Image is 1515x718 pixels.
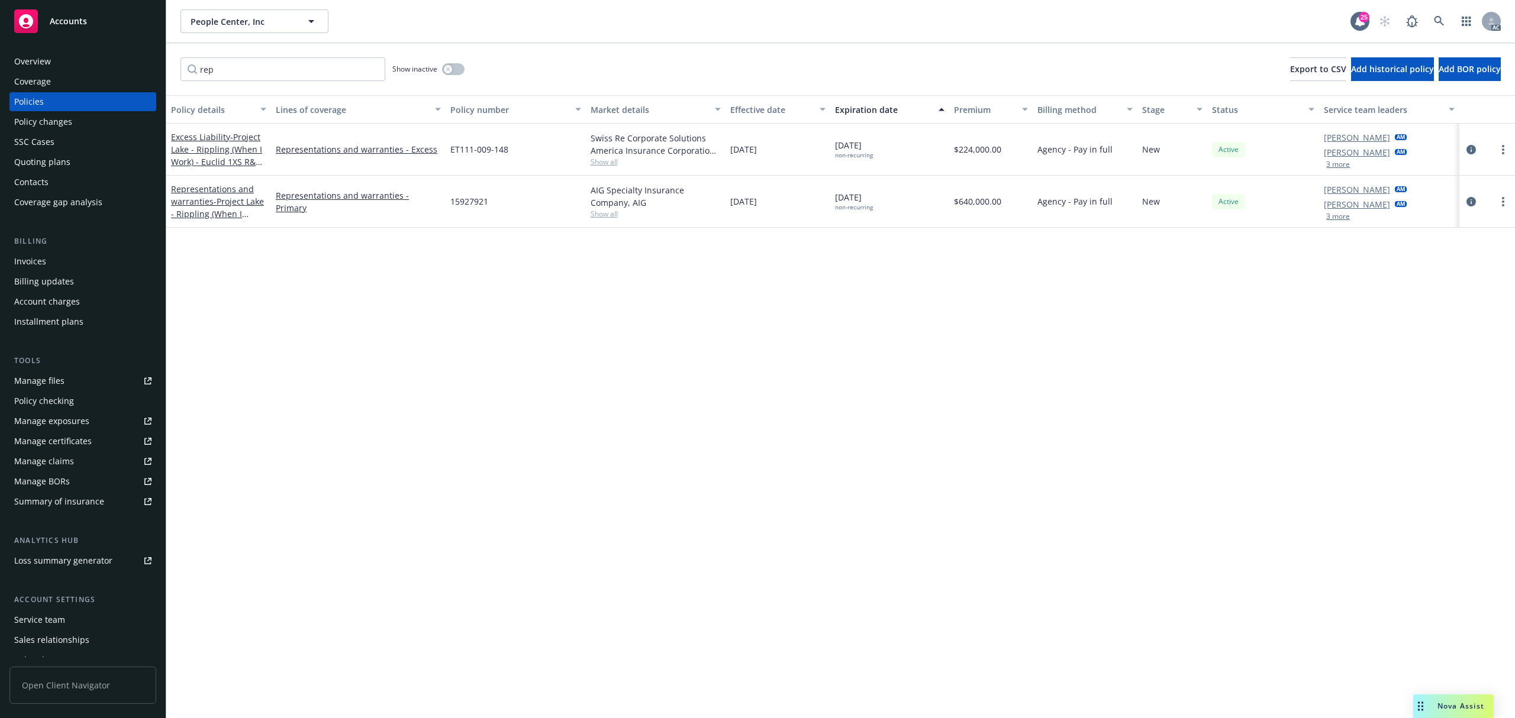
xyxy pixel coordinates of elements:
[1290,57,1346,81] button: Export to CSV
[9,235,156,247] div: Billing
[1207,95,1319,124] button: Status
[1326,161,1350,168] button: 3 more
[591,132,721,157] div: Swiss Re Corporate Solutions America Insurance Corporation, [GEOGRAPHIC_DATA] Re, Euclid Insuranc...
[14,92,44,111] div: Policies
[1137,95,1207,124] button: Stage
[14,312,83,331] div: Installment plans
[171,131,263,180] a: Excess Liability
[1142,104,1190,116] div: Stage
[730,195,757,208] span: [DATE]
[9,371,156,390] a: Manage files
[9,535,156,546] div: Analytics hub
[9,292,156,311] a: Account charges
[450,143,508,156] span: ET111-009-148
[1351,63,1434,75] span: Add historical policy
[392,64,437,74] span: Show inactive
[9,72,156,91] a: Coverage
[1496,195,1510,209] a: more
[835,139,873,159] span: [DATE]
[1290,63,1346,75] span: Export to CSV
[14,153,70,172] div: Quoting plans
[1324,146,1390,159] a: [PERSON_NAME]
[14,412,89,431] div: Manage exposures
[14,472,70,491] div: Manage BORs
[726,95,830,124] button: Effective date
[14,52,51,71] div: Overview
[9,651,156,670] a: Related accounts
[954,195,1001,208] span: $640,000.00
[1413,694,1428,718] div: Drag to move
[1439,57,1501,81] button: Add BOR policy
[1217,196,1240,207] span: Active
[9,452,156,471] a: Manage claims
[591,184,721,209] div: AIG Specialty Insurance Company, AIG
[1324,131,1390,144] a: [PERSON_NAME]
[14,651,82,670] div: Related accounts
[1464,195,1478,209] a: circleInformation
[14,610,65,629] div: Service team
[171,104,253,116] div: Policy details
[1319,95,1459,124] button: Service team leaders
[9,412,156,431] span: Manage exposures
[835,151,873,159] div: non-recurring
[9,153,156,172] a: Quoting plans
[1142,195,1160,208] span: New
[14,371,65,390] div: Manage files
[1033,95,1137,124] button: Billing method
[835,104,931,116] div: Expiration date
[9,252,156,271] a: Invoices
[586,95,726,124] button: Market details
[9,492,156,511] a: Summary of insurance
[730,143,757,156] span: [DATE]
[276,189,441,214] a: Representations and warranties - Primary
[1037,104,1120,116] div: Billing method
[9,173,156,192] a: Contacts
[9,472,156,491] a: Manage BORs
[14,252,46,271] div: Invoices
[835,203,873,211] div: non-recurring
[954,104,1016,116] div: Premium
[1359,12,1369,22] div: 25
[1439,63,1501,75] span: Add BOR policy
[1351,57,1434,81] button: Add historical policy
[1373,9,1397,33] a: Start snowing
[9,92,156,111] a: Policies
[14,292,80,311] div: Account charges
[1142,143,1160,156] span: New
[9,594,156,606] div: Account settings
[9,392,156,410] a: Policy checking
[180,57,385,81] input: Filter by keyword...
[50,17,87,26] span: Accounts
[271,95,446,124] button: Lines of coverage
[591,157,721,167] span: Show all
[9,551,156,570] a: Loss summary generator
[1437,701,1484,711] span: Nova Assist
[14,72,51,91] div: Coverage
[9,193,156,212] a: Coverage gap analysis
[14,432,92,451] div: Manage certificates
[9,432,156,451] a: Manage certificates
[9,52,156,71] a: Overview
[14,630,89,649] div: Sales relationships
[14,492,104,511] div: Summary of insurance
[180,9,328,33] button: People Center, Inc
[9,312,156,331] a: Installment plans
[954,143,1001,156] span: $224,000.00
[276,104,428,116] div: Lines of coverage
[171,183,264,244] a: Representations and warranties
[1496,143,1510,157] a: more
[9,5,156,38] a: Accounts
[191,15,293,28] span: People Center, Inc
[1413,694,1494,718] button: Nova Assist
[14,452,74,471] div: Manage claims
[14,551,112,570] div: Loss summary generator
[9,112,156,131] a: Policy changes
[9,667,156,704] span: Open Client Navigator
[730,104,813,116] div: Effective date
[1212,104,1301,116] div: Status
[14,392,74,410] div: Policy checking
[1037,195,1113,208] span: Agency - Pay in full
[14,173,49,192] div: Contacts
[949,95,1033,124] button: Premium
[171,196,264,244] span: - Project Lake - Rippling (When I Work) - AIG Primary R&W Policy [[DATE]]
